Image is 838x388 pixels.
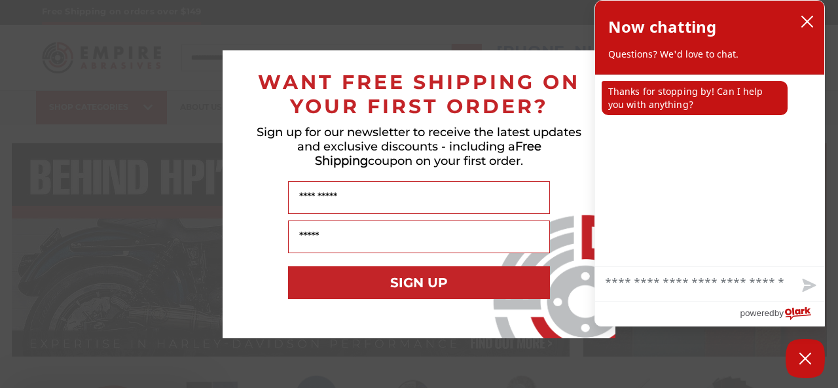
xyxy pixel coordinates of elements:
span: Free Shipping [315,139,541,168]
span: Sign up for our newsletter to receive the latest updates and exclusive discounts - including a co... [257,125,581,168]
a: Powered by Olark [740,302,824,326]
span: powered [740,305,774,321]
p: Thanks for stopping by! Can I help you with anything? [602,81,788,115]
button: Close Chatbox [786,339,825,378]
div: chat [595,75,824,266]
button: close chatbox [797,12,818,31]
p: Questions? We'd love to chat. [608,48,811,61]
span: WANT FREE SHIPPING ON YOUR FIRST ORDER? [258,70,580,118]
button: SIGN UP [288,266,550,299]
span: by [774,305,784,321]
button: Send message [792,271,824,301]
h2: Now chatting [608,14,716,40]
